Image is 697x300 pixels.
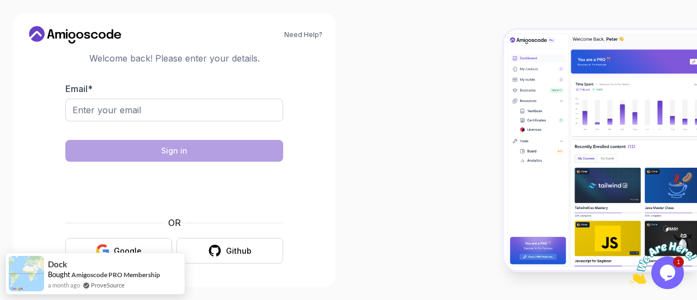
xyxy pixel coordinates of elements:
div: Sign in [161,145,187,156]
button: Sign in [65,140,283,162]
img: provesource social proof notification image [9,256,44,291]
p: Welcome back! Please enter your details. [65,52,283,65]
button: Github [176,238,283,264]
div: Github [226,246,252,256]
span: Dock [48,260,67,269]
a: ProveSource [91,280,125,290]
input: Enter your email [65,99,283,121]
button: Google [65,238,172,264]
span: Bought [48,270,70,279]
iframe: Widget containing checkbox for hCaptcha security challenge [92,168,256,210]
span: a month ago [48,280,80,290]
iframe: chat widget [629,232,697,284]
div: Google [114,246,142,256]
p: OR [168,216,181,229]
a: Amigoscode PRO Membership [71,271,160,279]
a: Need Help? [284,30,322,39]
label: Email * [65,83,93,94]
img: Amigoscode Dashboard [504,30,697,270]
a: Home link [26,26,124,44]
